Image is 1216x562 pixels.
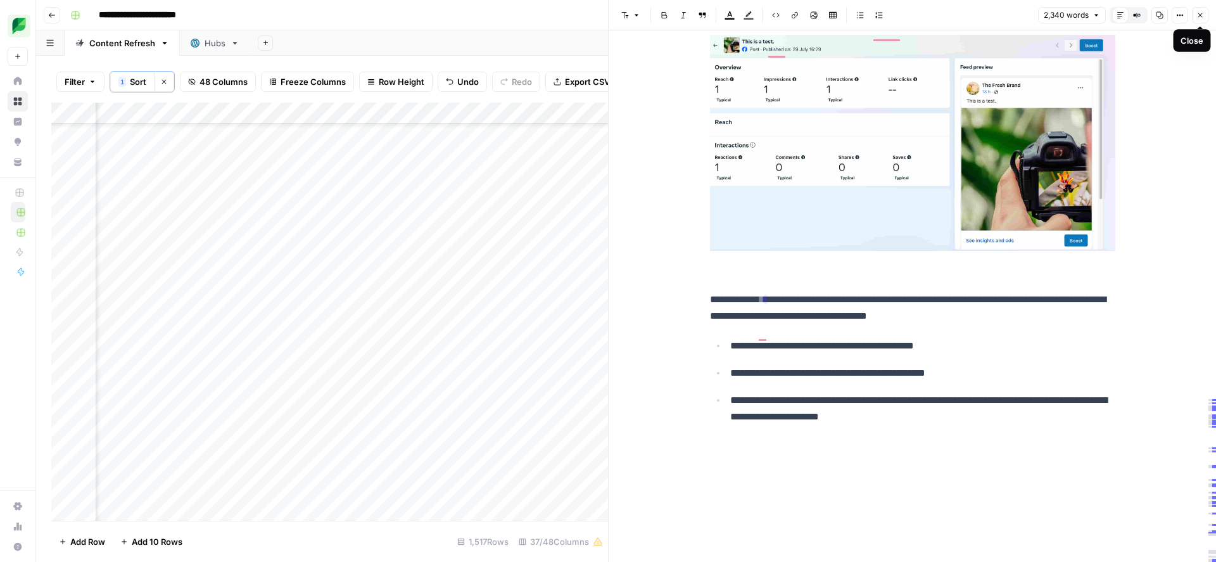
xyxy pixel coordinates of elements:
button: Freeze Columns [261,72,354,92]
div: 1,517 Rows [452,532,514,552]
button: Workspace: SproutSocial [8,10,28,42]
a: Content Refresh [65,30,180,56]
span: Freeze Columns [281,75,346,88]
button: Redo [492,72,540,92]
a: Home [8,71,28,91]
div: Hubs [205,37,225,49]
span: Row Height [379,75,424,88]
a: Opportunities [8,132,28,152]
button: Undo [438,72,487,92]
div: 37/48 Columns [514,532,608,552]
div: Content Refresh [89,37,155,49]
a: Insights [8,112,28,132]
button: Help + Support [8,537,28,557]
a: Your Data [8,152,28,172]
button: 2,340 words [1038,7,1106,23]
span: Add Row [70,535,105,548]
button: 1Sort [110,72,154,92]
div: 1 [118,77,126,87]
button: Export CSV [545,72,618,92]
a: Hubs [180,30,250,56]
span: Export CSV [565,75,610,88]
button: Add 10 Rows [113,532,190,552]
span: Filter [65,75,85,88]
button: Filter [56,72,104,92]
a: Settings [8,496,28,516]
span: 1 [120,77,124,87]
img: SproutSocial Logo [8,15,30,37]
a: Usage [8,516,28,537]
span: Add 10 Rows [132,535,182,548]
span: 2,340 words [1044,10,1089,21]
button: Add Row [51,532,113,552]
button: Row Height [359,72,433,92]
span: 48 Columns [199,75,248,88]
a: Browse [8,91,28,112]
button: 48 Columns [180,72,256,92]
span: Redo [512,75,532,88]
div: Close [1181,34,1203,47]
span: Sort [130,75,146,88]
span: Undo [457,75,479,88]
